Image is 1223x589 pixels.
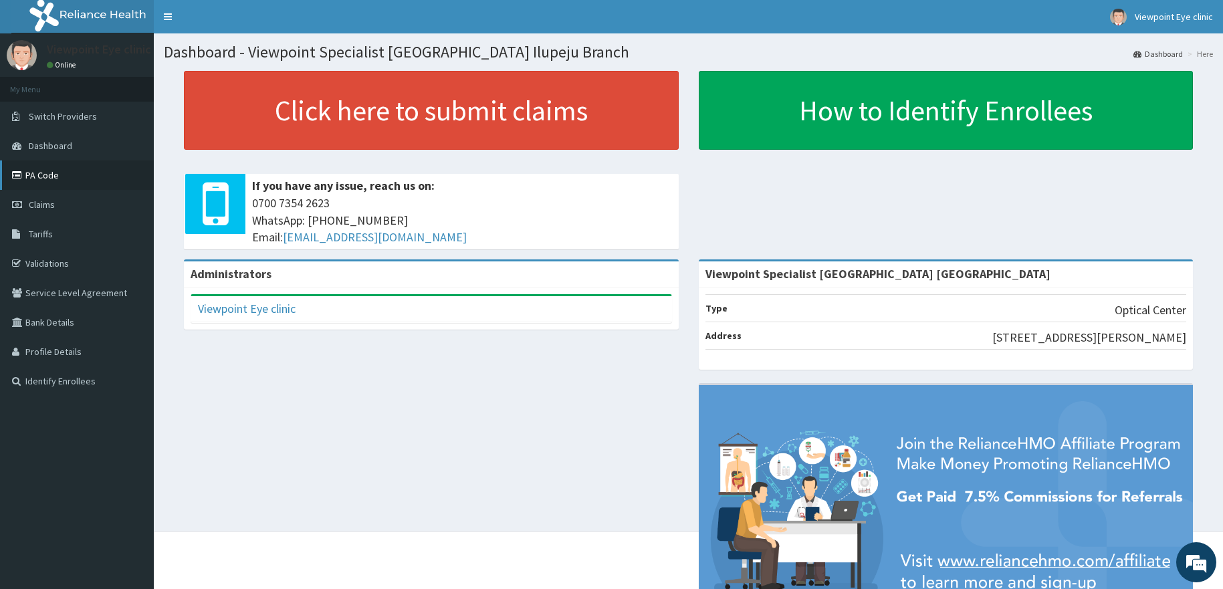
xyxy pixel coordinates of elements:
span: We're online! [78,168,185,304]
img: User Image [7,40,37,70]
a: Dashboard [1133,48,1183,60]
img: User Image [1110,9,1127,25]
span: Dashboard [29,140,72,152]
p: Optical Center [1115,302,1186,319]
a: Online [47,60,79,70]
span: 0700 7354 2623 WhatsApp: [PHONE_NUMBER] Email: [252,195,672,246]
span: Tariffs [29,228,53,240]
b: Address [705,330,742,342]
p: [STREET_ADDRESS][PERSON_NAME] [992,329,1186,346]
textarea: Type your message and hit 'Enter' [7,365,255,412]
h1: Dashboard - Viewpoint Specialist [GEOGRAPHIC_DATA] Ilupeju Branch [164,43,1213,61]
li: Here [1184,48,1213,60]
p: Viewpoint Eye clinic [47,43,151,55]
span: Viewpoint Eye clinic [1135,11,1213,23]
div: Minimize live chat window [219,7,251,39]
img: d_794563401_company_1708531726252_794563401 [25,67,54,100]
span: Claims [29,199,55,211]
strong: Viewpoint Specialist [GEOGRAPHIC_DATA] [GEOGRAPHIC_DATA] [705,266,1050,281]
b: Type [705,302,728,314]
a: Viewpoint Eye clinic [198,301,296,316]
div: Chat with us now [70,75,225,92]
a: [EMAIL_ADDRESS][DOMAIN_NAME] [283,229,467,245]
b: If you have any issue, reach us on: [252,178,435,193]
a: How to Identify Enrollees [699,71,1194,150]
span: Switch Providers [29,110,97,122]
b: Administrators [191,266,271,281]
a: Click here to submit claims [184,71,679,150]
